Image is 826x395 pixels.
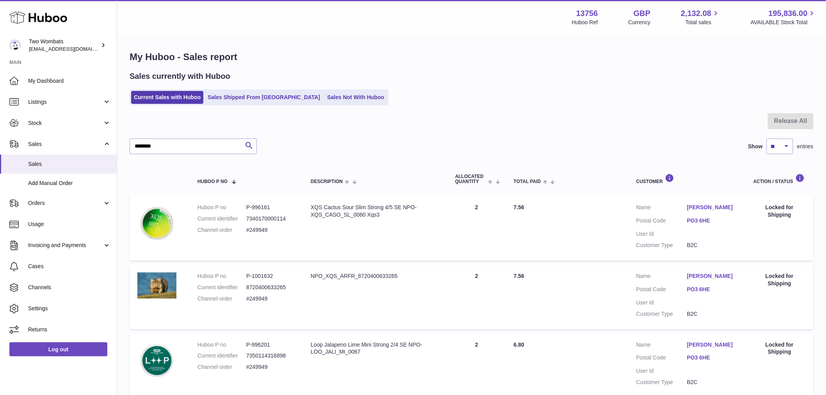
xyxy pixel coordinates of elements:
[246,215,295,222] dd: 7340170000114
[636,341,687,351] dt: Name
[137,204,176,243] img: XQS_Cactus_Sour_Slim_Strong_4_5_Nicotine_Pouches-7340170000114.webp
[687,354,738,361] a: PO3 6HE
[311,272,440,280] div: NPO_XQS_ARFR_8720400633265
[753,204,806,219] div: Locked for Shipping
[628,19,651,26] div: Currency
[131,91,203,104] a: Current Sales with Huboo
[687,379,738,386] dd: B2C
[687,242,738,249] dd: B2C
[748,143,763,150] label: Show
[246,363,295,371] dd: #249949
[681,8,721,26] a: 2,132.08 Total sales
[636,230,687,238] dt: User Id
[636,379,687,386] dt: Customer Type
[198,363,246,371] dt: Channel order
[447,265,506,329] td: 2
[198,204,246,211] dt: Huboo P no
[198,215,246,222] dt: Current identifier
[687,310,738,318] dd: B2C
[797,143,814,150] span: entries
[514,273,524,279] span: 7.56
[246,272,295,280] dd: P-1001632
[685,19,720,26] span: Total sales
[246,352,295,359] dd: 7350114316898
[28,180,111,187] span: Add Manual Order
[9,342,107,356] a: Log out
[205,91,323,104] a: Sales Shipped From [GEOGRAPHIC_DATA]
[636,204,687,213] dt: Name
[28,77,111,85] span: My Dashboard
[28,119,103,127] span: Stock
[130,71,230,82] h2: Sales currently with Huboo
[447,196,506,261] td: 2
[634,8,650,19] strong: GBP
[29,38,99,53] div: Two Wombats
[514,342,524,348] span: 6.80
[769,8,808,19] span: 195,836.00
[28,284,111,291] span: Channels
[246,226,295,234] dd: #249949
[130,51,814,63] h1: My Huboo - Sales report
[687,286,738,293] a: PO3 6HE
[636,174,738,184] div: Customer
[636,242,687,249] dt: Customer Type
[636,286,687,295] dt: Postal Code
[198,284,246,291] dt: Current identifier
[753,174,806,184] div: Action / Status
[198,179,228,184] span: Huboo P no
[636,299,687,306] dt: User Id
[246,204,295,211] dd: P-996161
[687,272,738,280] a: [PERSON_NAME]
[28,160,111,168] span: Sales
[687,217,738,224] a: PO3 6HE
[28,242,103,249] span: Invoicing and Payments
[636,367,687,375] dt: User Id
[636,354,687,363] dt: Postal Code
[576,8,598,19] strong: 13756
[572,19,598,26] div: Huboo Ref
[687,341,738,349] a: [PERSON_NAME]
[29,46,115,52] span: [EMAIL_ADDRESS][DOMAIN_NAME]
[636,310,687,318] dt: Customer Type
[514,204,524,210] span: 7.56
[246,295,295,302] dd: #249949
[687,204,738,211] a: [PERSON_NAME]
[198,352,246,359] dt: Current identifier
[753,272,806,287] div: Locked for Shipping
[9,39,21,51] img: internalAdmin-13756@internal.huboo.com
[636,272,687,282] dt: Name
[28,221,111,228] span: Usage
[137,272,176,299] img: shutterstock_1125465338.jpg
[28,141,103,148] span: Sales
[311,341,440,356] div: Loop Jalapeno Lime Mini Strong 2/4 SE NPO-LOO_JALI_MI_0067
[28,326,111,333] span: Returns
[311,204,440,219] div: XQS Cactus Sour Slim Strong 4/5 SE NPO-XQS_CASO_SL_0080 Xqs3
[28,98,103,106] span: Listings
[311,179,343,184] span: Description
[681,8,712,19] span: 2,132.08
[198,272,246,280] dt: Huboo P no
[636,217,687,226] dt: Postal Code
[28,199,103,207] span: Orders
[753,341,806,356] div: Locked for Shipping
[198,226,246,234] dt: Channel order
[198,341,246,349] dt: Huboo P no
[455,174,486,184] span: ALLOCATED Quantity
[514,179,541,184] span: Total paid
[246,341,295,349] dd: P-996201
[246,284,295,291] dd: 8720400633265
[198,295,246,302] dt: Channel order
[137,341,176,380] img: Loop_Jalapeno_Lime_Mini_Strong_2_4_Nicotine_Pouches-7350114316898.webp
[751,19,817,26] span: AVAILABLE Stock Total
[751,8,817,26] a: 195,836.00 AVAILABLE Stock Total
[28,263,111,270] span: Cases
[324,91,387,104] a: Sales Not With Huboo
[28,305,111,312] span: Settings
